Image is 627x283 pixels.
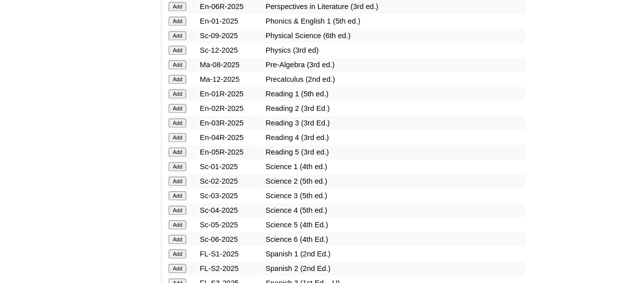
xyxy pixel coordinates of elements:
[264,87,525,101] td: Reading 1 (5th ed.)
[198,247,264,261] td: FL-S1-2025
[169,148,186,157] input: Add
[264,174,525,188] td: Science 2 (5th ed.)
[169,191,186,200] input: Add
[198,87,264,101] td: En-01R-2025
[198,130,264,145] td: En-04R-2025
[169,60,186,69] input: Add
[169,31,186,40] input: Add
[264,218,525,232] td: Science 5 (4th Ed.)
[198,174,264,188] td: Sc-02-2025
[169,264,186,273] input: Add
[169,75,186,84] input: Add
[264,145,525,159] td: Reading 5 (3rd ed.)
[264,203,525,217] td: Science 4 (5th ed.)
[264,29,525,43] td: Physical Science (6th ed.)
[264,101,525,115] td: Reading 2 (3rd Ed.)
[169,235,186,244] input: Add
[198,72,264,86] td: Ma-12-2025
[198,116,264,130] td: En-03R-2025
[264,43,525,57] td: Physics (3rd ed)
[169,133,186,142] input: Add
[169,89,186,98] input: Add
[264,72,525,86] td: Precalculus (2nd ed.)
[198,14,264,28] td: En-01-2025
[198,203,264,217] td: Sc-04-2025
[198,160,264,174] td: Sc-01-2025
[169,206,186,215] input: Add
[264,247,525,261] td: Spanish 1 (2nd Ed.)
[198,58,264,72] td: Ma-08-2025
[264,189,525,203] td: Science 3 (5th ed.)
[264,116,525,130] td: Reading 3 (3rd Ed.)
[198,101,264,115] td: En-02R-2025
[198,261,264,275] td: FL-S2-2025
[264,14,525,28] td: Phonics & English 1 (5th ed.)
[264,130,525,145] td: Reading 4 (3rd ed.)
[169,118,186,127] input: Add
[198,29,264,43] td: Sc-09-2025
[169,2,186,11] input: Add
[169,249,186,258] input: Add
[169,104,186,113] input: Add
[169,46,186,55] input: Add
[198,232,264,246] td: Sc-06-2025
[198,189,264,203] td: Sc-03-2025
[198,145,264,159] td: En-05R-2025
[169,177,186,186] input: Add
[264,160,525,174] td: Science 1 (4th ed.)
[169,17,186,26] input: Add
[198,43,264,57] td: Sc-12-2025
[264,232,525,246] td: Science 6 (4th Ed.)
[169,220,186,229] input: Add
[198,218,264,232] td: Sc-05-2025
[169,162,186,171] input: Add
[264,58,525,72] td: Pre-Algebra (3rd ed.)
[264,261,525,275] td: Spanish 2 (2nd Ed.)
